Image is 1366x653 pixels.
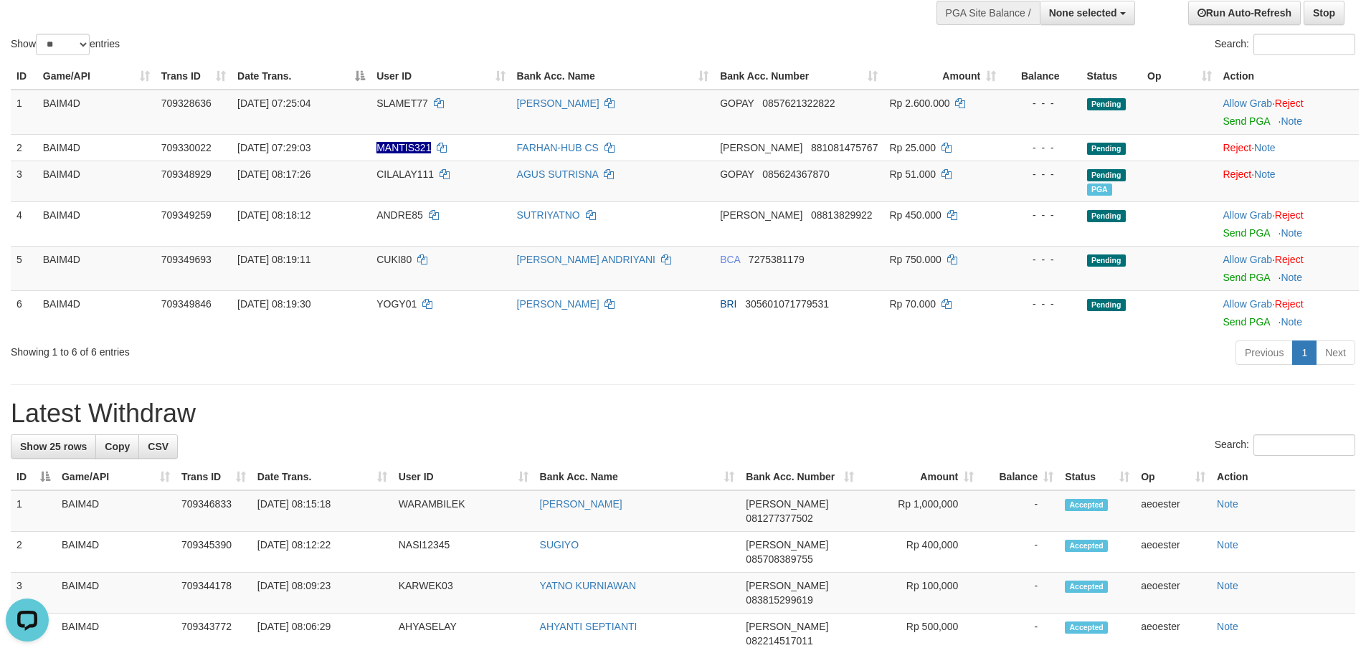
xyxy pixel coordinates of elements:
span: Copy 08813829922 to clipboard [811,209,873,221]
td: · [1218,201,1360,246]
th: Bank Acc. Name: activate to sort column ascending [511,63,715,90]
td: BAIM4D [37,134,156,161]
td: 1 [11,90,37,135]
a: Reject [1275,298,1304,310]
td: 3 [11,161,37,201]
span: Copy 085624367870 to clipboard [762,168,829,180]
input: Search: [1253,34,1355,55]
a: Note [1281,272,1302,283]
span: Copy 881081475767 to clipboard [811,142,878,153]
span: 709349846 [161,298,212,310]
span: Accepted [1065,540,1108,552]
a: Send PGA [1223,316,1270,328]
span: Copy 0857621322822 to clipboard [762,97,835,109]
span: Pending [1087,169,1126,181]
th: ID: activate to sort column descending [11,464,56,490]
a: Reject [1223,168,1252,180]
td: · [1218,90,1360,135]
span: Rp 51.000 [889,168,936,180]
span: [PERSON_NAME] [746,621,828,632]
div: - - - [1007,167,1075,181]
span: CILALAY111 [376,168,434,180]
a: Copy [95,434,139,459]
td: BAIM4D [56,532,176,573]
td: 709346833 [176,490,252,532]
td: 5 [11,246,37,290]
span: [PERSON_NAME] [746,498,828,510]
td: aeoester [1135,573,1211,614]
span: 709330022 [161,142,212,153]
th: User ID: activate to sort column ascending [371,63,511,90]
span: Copy 082214517011 to clipboard [746,635,812,647]
span: [DATE] 08:19:30 [237,298,310,310]
a: Reject [1275,209,1304,221]
span: Copy 083815299619 to clipboard [746,594,812,606]
span: · [1223,254,1275,265]
a: Note [1281,227,1302,239]
td: BAIM4D [37,90,156,135]
a: Send PGA [1223,115,1270,127]
h1: Latest Withdraw [11,399,1355,428]
a: Note [1217,621,1238,632]
label: Search: [1215,34,1355,55]
div: - - - [1007,297,1075,311]
span: · [1223,298,1275,310]
td: [DATE] 08:15:18 [252,490,393,532]
td: BAIM4D [37,290,156,335]
span: [DATE] 08:17:26 [237,168,310,180]
span: Pending [1087,210,1126,222]
a: SUTRIYATNO [517,209,580,221]
th: Date Trans.: activate to sort column ascending [252,464,393,490]
th: Trans ID: activate to sort column ascending [156,63,232,90]
a: Note [1254,142,1276,153]
td: · [1218,161,1360,201]
span: 709348929 [161,168,212,180]
a: Allow Grab [1223,97,1272,109]
a: AGUS SUTRISNA [517,168,599,180]
span: Show 25 rows [20,441,87,452]
span: Copy 7275381179 to clipboard [749,254,805,265]
span: GOPAY [720,97,754,109]
span: Nama rekening ada tanda titik/strip, harap diedit [376,142,431,153]
span: ANDRE85 [376,209,423,221]
td: WARAMBILEK [393,490,534,532]
th: Op: activate to sort column ascending [1135,464,1211,490]
span: [DATE] 08:18:12 [237,209,310,221]
div: Showing 1 to 6 of 6 entries [11,339,559,359]
th: Date Trans.: activate to sort column descending [232,63,371,90]
span: Pending [1087,254,1126,267]
span: 709349259 [161,209,212,221]
a: SUGIYO [540,539,579,550]
a: Send PGA [1223,227,1270,239]
span: [PERSON_NAME] [746,580,828,591]
th: ID [11,63,37,90]
td: 4 [11,201,37,246]
span: 709328636 [161,97,212,109]
div: - - - [1007,252,1075,267]
span: Rp 450.000 [889,209,941,221]
td: BAIM4D [37,246,156,290]
span: SLAMET77 [376,97,428,109]
a: Reject [1223,142,1252,153]
span: [DATE] 08:19:11 [237,254,310,265]
span: BCA [720,254,740,265]
div: - - - [1007,140,1075,155]
td: - [980,573,1059,614]
span: [PERSON_NAME] [746,539,828,550]
a: Note [1281,115,1302,127]
span: [PERSON_NAME] [720,209,802,221]
span: Copy 081277377502 to clipboard [746,513,812,524]
label: Show entries [11,34,120,55]
span: [DATE] 07:25:04 [237,97,310,109]
a: FARHAN-HUB CS [517,142,599,153]
th: Trans ID: activate to sort column ascending [176,464,252,490]
td: Rp 100,000 [860,573,980,614]
td: 2 [11,134,37,161]
a: AHYANTI SEPTIANTI [540,621,637,632]
span: Copy [105,441,130,452]
td: [DATE] 08:09:23 [252,573,393,614]
a: Note [1254,168,1276,180]
span: Rp 2.600.000 [889,97,949,109]
td: · [1218,246,1360,290]
a: [PERSON_NAME] [517,298,599,310]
